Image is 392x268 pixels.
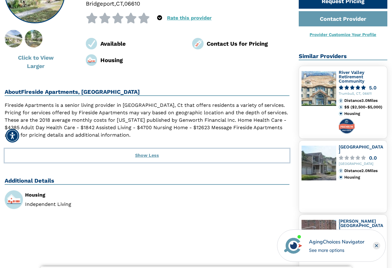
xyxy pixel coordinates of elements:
div: Popover trigger [157,13,162,23]
a: Contact Provider [299,11,387,26]
div: Contact Us for Pricing [207,39,289,48]
img: distance.svg [339,169,343,173]
a: Rate this provider [167,15,212,21]
img: premium-profile-badge.svg [339,118,355,134]
div: Distance 3.0 Miles [344,98,385,103]
img: primary.svg [339,111,343,116]
div: AgingChoices Navigator [309,238,364,246]
a: [GEOGRAPHIC_DATA] [339,144,383,154]
div: [GEOGRAPHIC_DATA] [339,162,385,166]
span: , [123,0,124,7]
img: distance.svg [339,98,343,103]
div: Housing [344,111,385,116]
img: primary.svg [339,175,343,179]
div: Housing [100,56,183,64]
h2: About Fireside Apartments, [GEOGRAPHIC_DATA] [5,89,289,96]
h2: Additional Details [5,177,289,185]
div: Close [373,242,380,249]
button: Click to View Larger [5,50,67,74]
img: avatar [283,235,304,256]
div: Trumbull, CT, 06611 [339,92,385,96]
img: About Fireside Apartments, Bridgeport CT [18,30,49,48]
div: Distance 2.0 Miles [344,169,385,173]
a: Provider Customize Your Profile [310,32,376,37]
button: Show Less [5,149,289,162]
div: $$ ($2,500-$5,000) [344,105,385,109]
p: Fireside Apartments is a senior living provider in [GEOGRAPHIC_DATA], Ct that offers residents a ... [5,102,289,139]
a: 0.0 [339,156,385,160]
div: Housing [344,175,385,179]
a: River Valley Retirement Community [339,70,364,83]
div: 5.0 [369,85,377,90]
div: 0.0 [369,156,377,160]
div: Available [100,39,183,48]
span: Bridgeport [86,0,114,7]
h2: Similar Providers [299,53,387,60]
span: , [114,0,116,7]
div: See more options [309,247,364,253]
div: Housing [25,193,142,198]
img: cost.svg [339,105,343,109]
a: 5.0 [339,85,385,90]
span: CT [116,0,123,7]
a: [PERSON_NAME][GEOGRAPHIC_DATA] [339,219,383,232]
div: Accessibility Menu [6,129,19,143]
iframe: Advertisement [5,225,289,253]
li: Independent Living [25,202,142,207]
